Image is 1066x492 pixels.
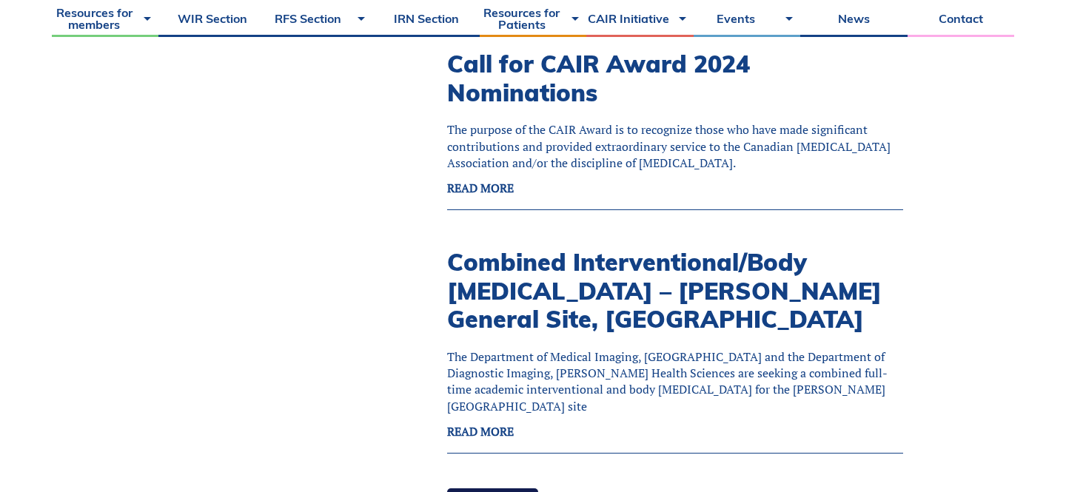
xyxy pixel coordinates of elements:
[447,121,903,171] p: The purpose of the CAIR Award is to recognize those who have made significant contributions and p...
[447,180,514,196] strong: READ MORE
[447,49,750,107] a: Call for CAIR Award 2024 Nominations
[447,348,903,415] p: The Department of Medical Imaging, [GEOGRAPHIC_DATA] and the Department of Diagnostic Imaging, [P...
[447,426,514,438] a: READ MORE
[447,423,514,439] strong: READ MORE
[447,247,882,334] a: Combined Interventional/Body [MEDICAL_DATA] – [PERSON_NAME] General Site, [GEOGRAPHIC_DATA]
[447,183,514,195] a: READ MORE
